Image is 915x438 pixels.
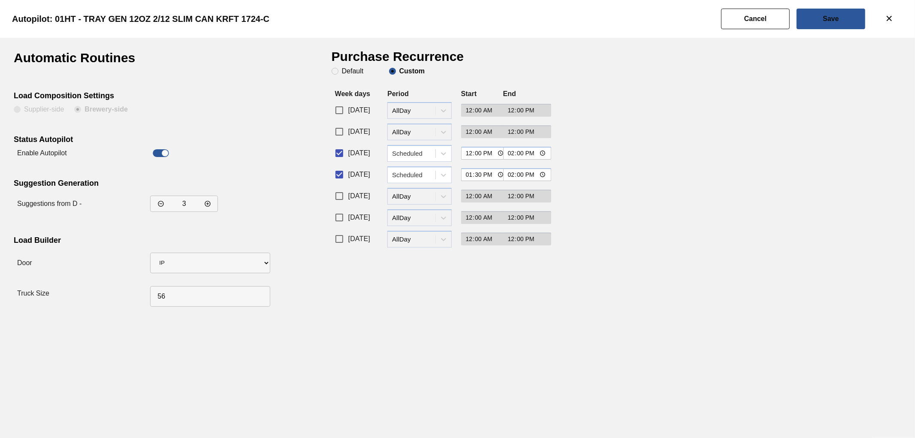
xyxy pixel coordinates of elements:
label: Door [17,259,32,266]
clb-radio-button: Brewery-side [74,106,128,115]
label: End [503,90,516,97]
h1: Automatic Routines [14,51,166,71]
div: Load Builder [14,236,280,247]
div: Suggestion Generation [14,179,280,190]
label: Enable Autopilot [17,149,67,157]
h1: Purchase Recurrence [332,51,484,68]
span: [DATE] [348,212,370,223]
span: [DATE] [348,191,370,201]
label: Period [387,90,409,97]
clb-radio-button: Custom [389,68,425,75]
label: Suggestions from D - [17,200,82,207]
div: Scheduled [392,150,436,157]
span: [DATE] [348,105,370,115]
clb-radio-button: Supplier-side [14,106,64,115]
label: Start [461,90,477,97]
span: [DATE] [348,148,370,158]
div: Scheduled [392,171,436,178]
clb-radio-button: Default [332,68,379,75]
label: Truck Size [17,290,49,297]
div: Load Composition Settings [14,91,280,103]
div: Status Autopilot [14,135,280,146]
label: Week days [335,90,370,97]
span: [DATE] [348,127,370,137]
span: [DATE] [348,234,370,244]
span: [DATE] [348,169,370,180]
